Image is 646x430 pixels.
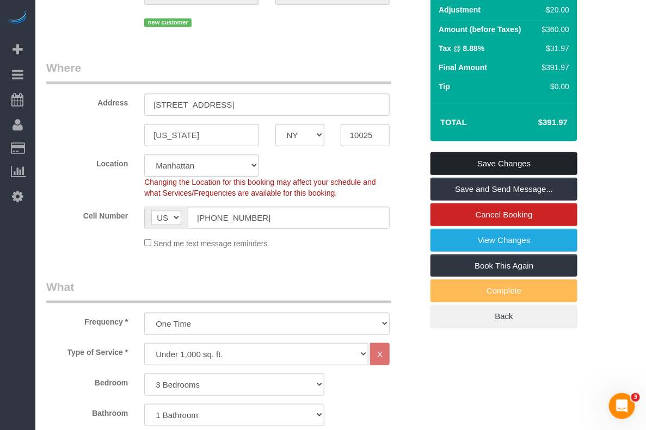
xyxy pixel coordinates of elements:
[144,178,376,197] span: Changing the Location for this booking may affect your schedule and what Services/Frequencies are...
[430,229,577,252] a: View Changes
[430,254,577,277] a: Book This Again
[439,81,450,92] label: Tip
[38,154,136,169] label: Location
[538,62,569,73] div: $391.97
[439,4,481,15] label: Adjustment
[430,203,577,226] a: Cancel Booking
[538,24,569,35] div: $360.00
[38,94,136,108] label: Address
[38,343,136,358] label: Type of Service *
[538,4,569,15] div: -$20.00
[440,117,467,127] strong: Total
[609,393,635,419] iframe: Intercom live chat
[538,43,569,54] div: $31.97
[439,43,484,54] label: Tax @ 8.88%
[538,81,569,92] div: $0.00
[430,305,577,328] a: Back
[153,239,267,248] span: Send me text message reminders
[144,18,192,27] span: new customer
[38,373,136,388] label: Bedroom
[430,178,577,201] a: Save and Send Message...
[430,152,577,175] a: Save Changes
[188,207,390,229] input: Cell Number
[46,279,391,303] legend: What
[7,11,28,26] img: Automaid Logo
[439,62,487,73] label: Final Amount
[38,313,136,327] label: Frequency *
[631,393,640,402] span: 3
[144,124,259,146] input: City
[38,207,136,221] label: Cell Number
[506,118,568,127] h4: $391.97
[439,24,521,35] label: Amount (before Taxes)
[46,60,391,84] legend: Where
[38,404,136,419] label: Bathroom
[341,124,390,146] input: Zip Code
